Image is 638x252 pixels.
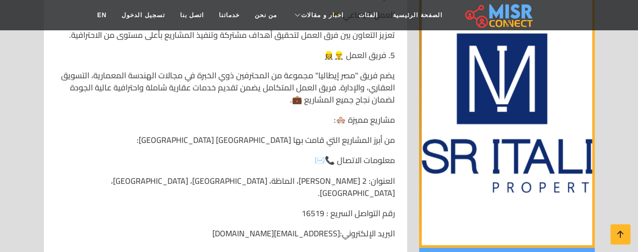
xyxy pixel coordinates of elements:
[56,174,395,198] p: العنوان: 2 [PERSON_NAME]، الماظة، [GEOGRAPHIC_DATA]، [GEOGRAPHIC_DATA]، [GEOGRAPHIC_DATA].
[351,6,385,25] a: الفئات
[56,207,395,219] p: رقم التواصل السريع : 16519
[211,6,247,25] a: خدماتنا
[56,69,395,106] p: يضم فريق "مصر إيطاليا" مجموعة من المحترفين ذوي الخبرة في مجالات الهندسة المعمارية، التسويق العقار...
[90,6,114,25] a: EN
[56,49,395,61] p: 5. فريق العمل 👷‍♂️👷‍♀️
[114,6,172,25] a: تسجيل الدخول
[172,6,211,25] a: اتصل بنا
[465,3,533,28] img: main.misr_connect
[56,227,395,239] p: البريد الإلكتروني: [EMAIL_ADDRESS][DOMAIN_NAME]
[247,6,284,25] a: من نحن
[385,6,449,25] a: الصفحة الرئيسية
[284,6,351,25] a: اخبار و مقالات
[301,11,343,20] span: اخبار و مقالات
[56,154,395,166] p: معلومات الاتصال 📞✉️
[56,134,395,146] p: من أبرز المشاريع التي قامت بها [GEOGRAPHIC_DATA] [GEOGRAPHIC_DATA]:
[56,114,395,126] p: مشاريع مميزة 🏘️:
[56,29,395,41] p: تعزيز التعاون بين فرق العمل لتحقيق أهداف مشتركة وتنفيذ المشاريع بأعلى مستوى من الاحترافية.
